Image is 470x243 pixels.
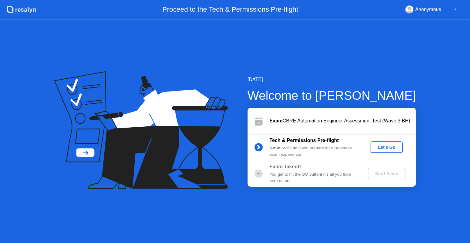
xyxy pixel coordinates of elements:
button: Start Exam [368,168,405,179]
b: Tech & Permissions Pre-flight [270,138,339,143]
div: Let's Go [373,145,400,150]
div: ▼ [454,6,457,13]
button: Let's Go [371,141,403,153]
div: CBRE Automation Engineer Assessment Test (Wave 3 BH) [270,117,416,125]
div: Start Exam [370,171,403,176]
div: [DATE] [248,76,416,83]
div: Anonymous [415,6,441,13]
b: Exam Takeoff [270,164,301,169]
b: 5 min [270,146,281,150]
div: Welcome to [PERSON_NAME] [248,86,416,105]
div: You get to hit the GO button! It’s all you from here on out [270,171,358,184]
div: : We’ll help you prepare for a no-stress exam experience [270,145,358,158]
b: Exam [270,118,283,123]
